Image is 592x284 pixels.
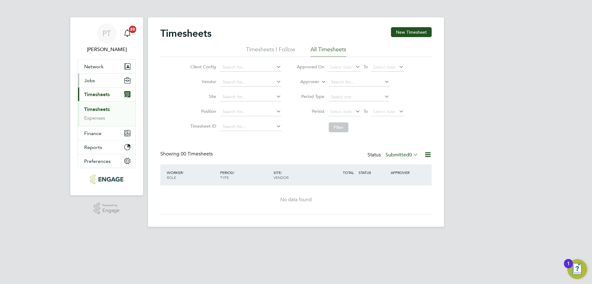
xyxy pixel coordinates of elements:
div: Timesheets [78,101,135,126]
label: Client Config [188,64,216,70]
input: Search for... [220,122,281,131]
input: Search for... [220,93,281,101]
span: ROLE [167,175,176,180]
div: APPROVER [389,167,421,178]
div: Status [368,151,419,159]
a: 20 [121,23,134,43]
span: / [183,170,184,175]
button: Timesheets [78,87,135,101]
span: / [281,170,282,175]
a: Powered byEngage [94,203,120,214]
a: Timesheets [84,106,110,112]
label: Approved On [297,64,324,70]
div: No data found [166,197,425,203]
div: PERIOD [219,167,272,183]
a: Expenses [84,115,105,121]
span: 00 Timesheets [181,151,213,157]
span: To [362,63,370,71]
button: Filter [329,122,348,132]
span: Powered by [102,203,120,208]
button: Open Resource Center, 1 new notification [567,259,587,279]
span: Philip Tedstone [78,46,136,53]
div: STATUS [357,167,389,178]
span: Network [84,64,104,70]
span: VENDOR [273,175,289,180]
span: Select date [330,64,352,70]
button: New Timesheet [391,27,432,37]
li: Timesheets I Follow [246,46,295,57]
label: Vendor [188,79,216,84]
span: Preferences [84,158,111,164]
span: Engage [102,208,120,213]
button: Preferences [78,154,135,168]
span: Select date [373,109,395,114]
span: Select date [330,109,352,114]
span: Jobs [84,78,95,83]
label: Submitted [385,152,418,158]
input: Select one [329,93,389,101]
span: TYPE [220,175,229,180]
img: conceptresources-logo-retina.png [90,174,123,184]
label: Period Type [297,94,324,99]
input: Search for... [220,63,281,72]
span: Select date [373,64,395,70]
div: 1 [567,264,570,272]
a: PT[PERSON_NAME] [78,23,136,53]
button: Network [78,60,135,73]
button: Jobs [78,74,135,87]
label: Timesheet ID [188,123,216,129]
label: Position [188,108,216,114]
button: Finance [78,126,135,140]
nav: Main navigation [70,17,143,195]
a: Go to home page [78,174,136,184]
li: All Timesheets [310,46,346,57]
label: Site [188,94,216,99]
button: Reports [78,140,135,154]
span: Timesheets [84,91,110,97]
span: 20 [129,26,136,33]
div: SITE [272,167,325,183]
label: Approver [291,79,319,85]
div: WORKER [165,167,219,183]
label: Period [297,108,324,114]
input: Search for... [329,78,389,87]
span: To [362,107,370,115]
h2: Timesheets [160,27,212,40]
span: TOTAL [343,170,354,175]
span: Reports [84,144,102,150]
input: Search for... [220,108,281,116]
span: PT [102,29,111,37]
span: / [233,170,235,175]
div: Showing [160,151,214,157]
span: Finance [84,130,101,136]
span: 0 [409,152,412,158]
input: Search for... [220,78,281,87]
